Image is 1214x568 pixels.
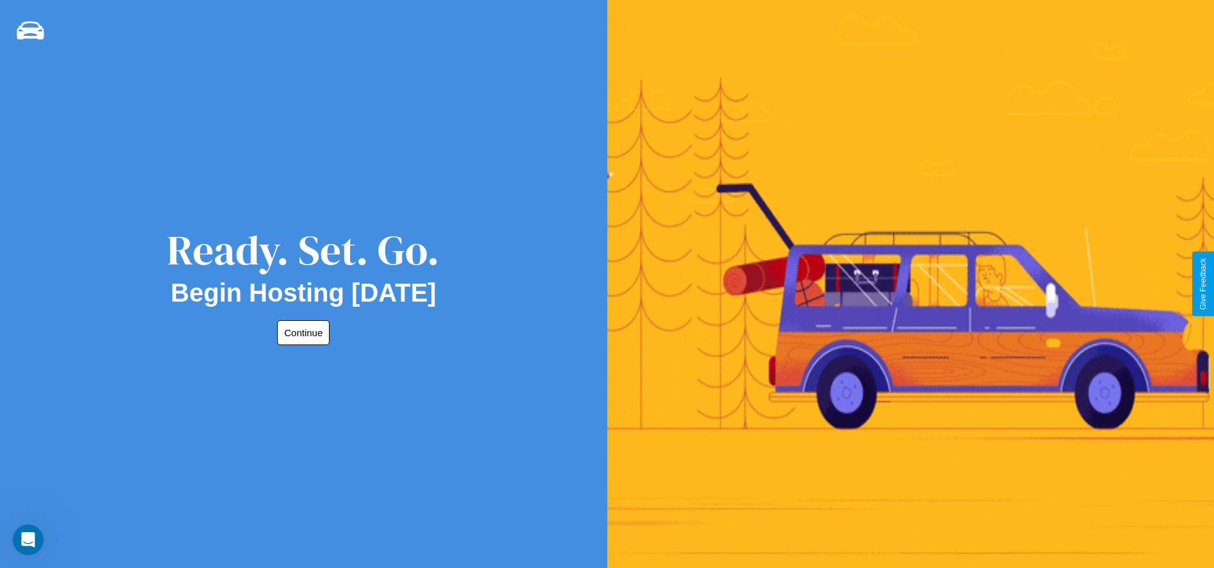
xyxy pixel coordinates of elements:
[167,222,440,279] div: Ready. Set. Go.
[277,320,330,345] button: Continue
[13,524,44,555] iframe: Intercom live chat
[171,279,436,307] h2: Begin Hosting [DATE]
[1199,258,1208,310] div: Give Feedback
